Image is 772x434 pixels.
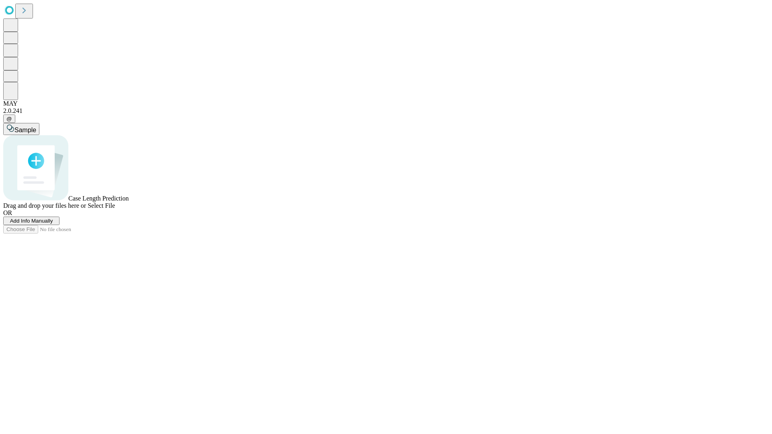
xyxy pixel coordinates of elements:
div: MAY [3,100,769,107]
span: Add Info Manually [10,218,53,224]
span: @ [6,116,12,122]
span: Case Length Prediction [68,195,129,202]
span: Drag and drop your files here or [3,202,86,209]
span: Sample [14,127,36,133]
button: Add Info Manually [3,217,60,225]
span: Select File [88,202,115,209]
div: 2.0.241 [3,107,769,115]
span: OR [3,209,12,216]
button: Sample [3,123,39,135]
button: @ [3,115,15,123]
